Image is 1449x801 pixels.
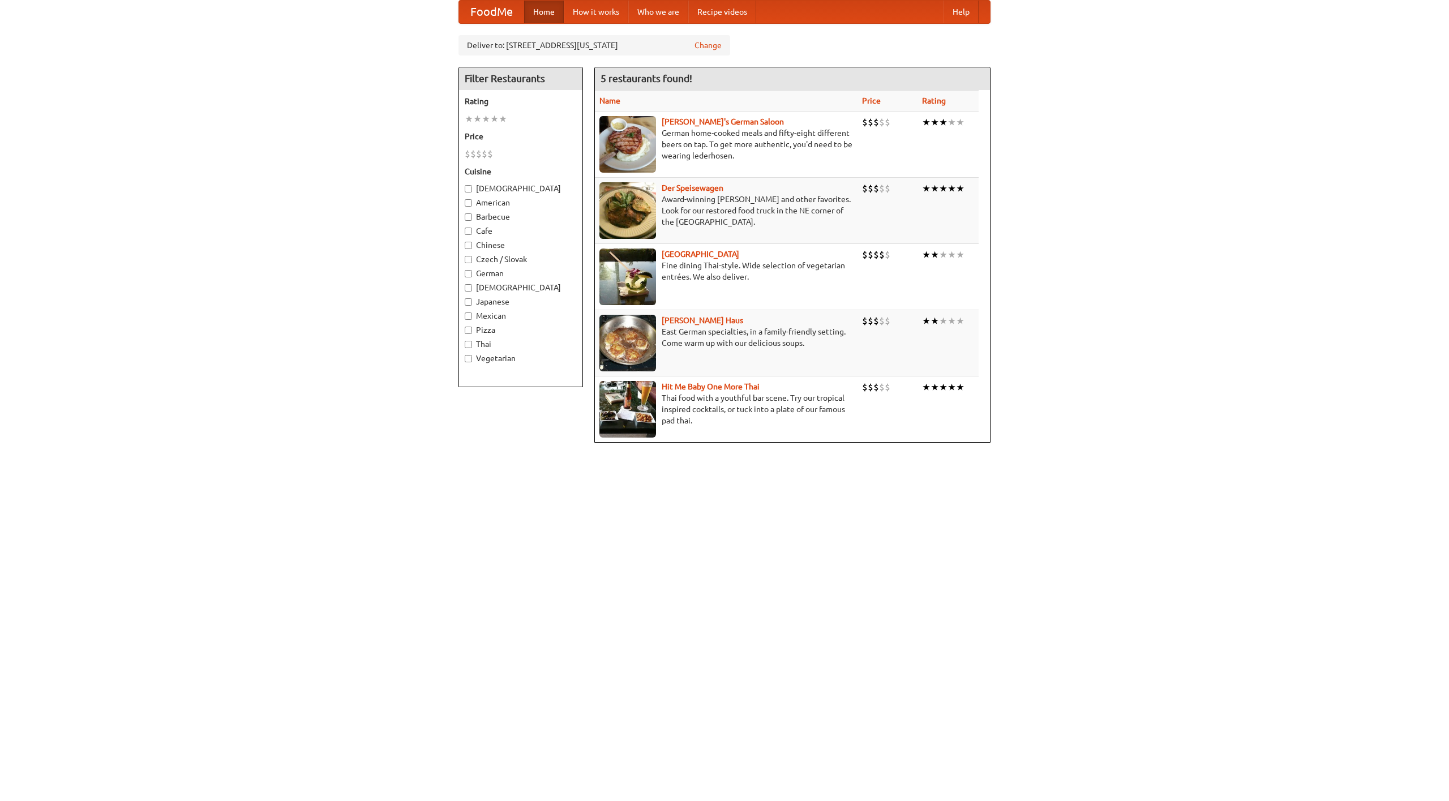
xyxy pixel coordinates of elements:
label: Pizza [465,324,577,336]
a: Name [599,96,620,105]
li: $ [482,148,487,160]
img: babythai.jpg [599,381,656,438]
input: American [465,199,472,207]
li: ★ [499,113,507,125]
li: $ [868,381,873,393]
li: $ [873,381,879,393]
input: [DEMOGRAPHIC_DATA] [465,284,472,292]
input: Barbecue [465,213,472,221]
li: ★ [956,116,964,128]
input: Pizza [465,327,472,334]
label: Japanese [465,296,577,307]
li: $ [873,315,879,327]
input: German [465,270,472,277]
li: ★ [490,113,499,125]
a: [PERSON_NAME] Haus [662,316,743,325]
input: Chinese [465,242,472,249]
p: Fine dining Thai-style. Wide selection of vegetarian entrées. We also deliver. [599,260,853,282]
li: $ [465,148,470,160]
li: $ [879,315,885,327]
li: ★ [948,315,956,327]
div: Deliver to: [STREET_ADDRESS][US_STATE] [458,35,730,55]
li: ★ [931,182,939,195]
li: ★ [931,116,939,128]
input: Vegetarian [465,355,472,362]
li: ★ [922,116,931,128]
li: $ [487,148,493,160]
li: ★ [931,381,939,393]
li: ★ [948,116,956,128]
a: Rating [922,96,946,105]
label: German [465,268,577,279]
li: $ [868,116,873,128]
h4: Filter Restaurants [459,67,582,90]
li: $ [470,148,476,160]
a: Hit Me Baby One More Thai [662,382,760,391]
li: $ [862,182,868,195]
li: ★ [922,249,931,261]
img: esthers.jpg [599,116,656,173]
li: $ [879,249,885,261]
li: $ [862,249,868,261]
li: $ [476,148,482,160]
li: ★ [956,249,964,261]
a: Who we are [628,1,688,23]
li: ★ [465,113,473,125]
li: ★ [939,116,948,128]
label: Mexican [465,310,577,322]
h5: Rating [465,96,577,107]
b: Der Speisewagen [662,183,723,192]
label: [DEMOGRAPHIC_DATA] [465,282,577,293]
li: ★ [948,182,956,195]
a: Change [695,40,722,51]
h5: Price [465,131,577,142]
img: satay.jpg [599,249,656,305]
li: $ [873,182,879,195]
li: $ [862,381,868,393]
li: $ [885,182,890,195]
li: ★ [948,381,956,393]
li: $ [885,249,890,261]
b: [PERSON_NAME]'s German Saloon [662,117,784,126]
h5: Cuisine [465,166,577,177]
p: Award-winning [PERSON_NAME] and other favorites. Look for our restored food truck in the NE corne... [599,194,853,228]
a: [GEOGRAPHIC_DATA] [662,250,739,259]
li: $ [885,116,890,128]
li: ★ [939,182,948,195]
label: Czech / Slovak [465,254,577,265]
label: Thai [465,339,577,350]
label: [DEMOGRAPHIC_DATA] [465,183,577,194]
img: kohlhaus.jpg [599,315,656,371]
li: ★ [939,249,948,261]
label: Barbecue [465,211,577,222]
li: ★ [482,113,490,125]
ng-pluralize: 5 restaurants found! [601,73,692,84]
li: $ [873,249,879,261]
input: Czech / Slovak [465,256,472,263]
label: Vegetarian [465,353,577,364]
li: $ [868,249,873,261]
li: $ [868,315,873,327]
li: $ [862,315,868,327]
a: FoodMe [459,1,524,23]
li: ★ [956,315,964,327]
input: Mexican [465,312,472,320]
li: $ [879,182,885,195]
a: How it works [564,1,628,23]
p: Thai food with a youthful bar scene. Try our tropical inspired cocktails, or tuck into a plate of... [599,392,853,426]
li: $ [868,182,873,195]
img: speisewagen.jpg [599,182,656,239]
p: German home-cooked meals and fifty-eight different beers on tap. To get more authentic, you'd nee... [599,127,853,161]
li: ★ [473,113,482,125]
a: Price [862,96,881,105]
a: Help [944,1,979,23]
li: ★ [922,182,931,195]
li: ★ [939,381,948,393]
li: ★ [948,249,956,261]
label: Chinese [465,239,577,251]
li: ★ [922,381,931,393]
li: $ [885,381,890,393]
